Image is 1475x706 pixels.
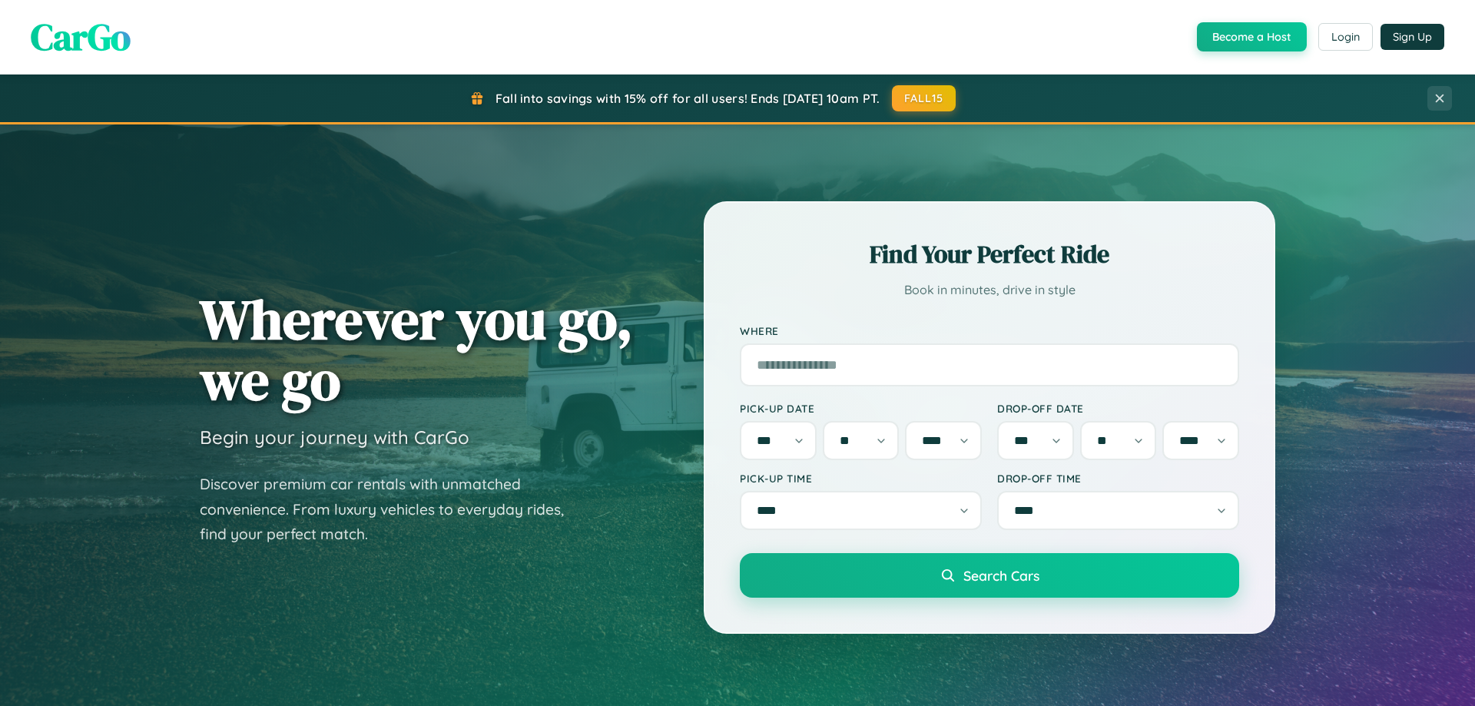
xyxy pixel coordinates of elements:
span: Search Cars [963,567,1039,584]
label: Where [740,324,1239,337]
label: Pick-up Date [740,402,982,415]
h2: Find Your Perfect Ride [740,237,1239,271]
label: Drop-off Time [997,472,1239,485]
p: Discover premium car rentals with unmatched convenience. From luxury vehicles to everyday rides, ... [200,472,584,547]
h3: Begin your journey with CarGo [200,426,469,449]
button: Login [1318,23,1373,51]
label: Drop-off Date [997,402,1239,415]
h1: Wherever you go, we go [200,289,633,410]
p: Book in minutes, drive in style [740,279,1239,301]
span: Fall into savings with 15% off for all users! Ends [DATE] 10am PT. [496,91,880,106]
span: CarGo [31,12,131,62]
button: Become a Host [1197,22,1307,51]
button: Search Cars [740,553,1239,598]
label: Pick-up Time [740,472,982,485]
button: Sign Up [1381,24,1444,50]
button: FALL15 [892,85,956,111]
